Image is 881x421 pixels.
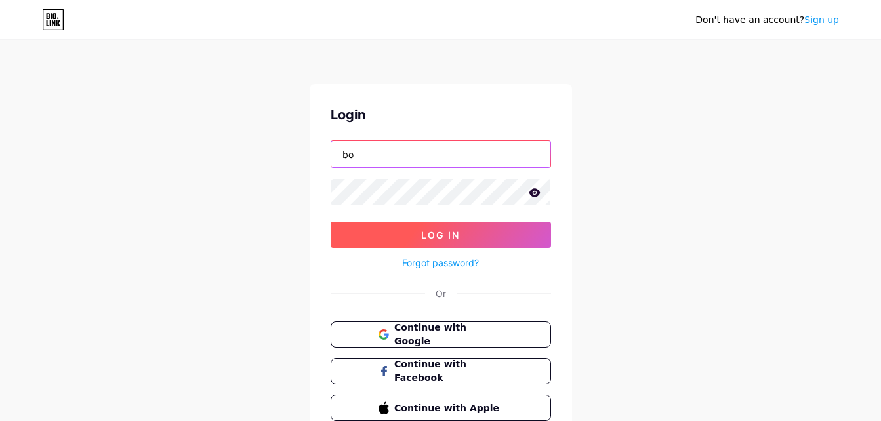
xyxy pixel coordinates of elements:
[394,357,502,385] span: Continue with Facebook
[804,14,839,25] a: Sign up
[394,401,502,415] span: Continue with Apple
[402,256,479,270] a: Forgot password?
[695,13,839,27] div: Don't have an account?
[394,321,502,348] span: Continue with Google
[331,358,551,384] button: Continue with Facebook
[421,230,460,241] span: Log In
[436,287,446,300] div: Or
[331,222,551,248] button: Log In
[331,105,551,125] div: Login
[331,141,550,167] input: Username
[331,395,551,421] button: Continue with Apple
[331,321,551,348] button: Continue with Google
